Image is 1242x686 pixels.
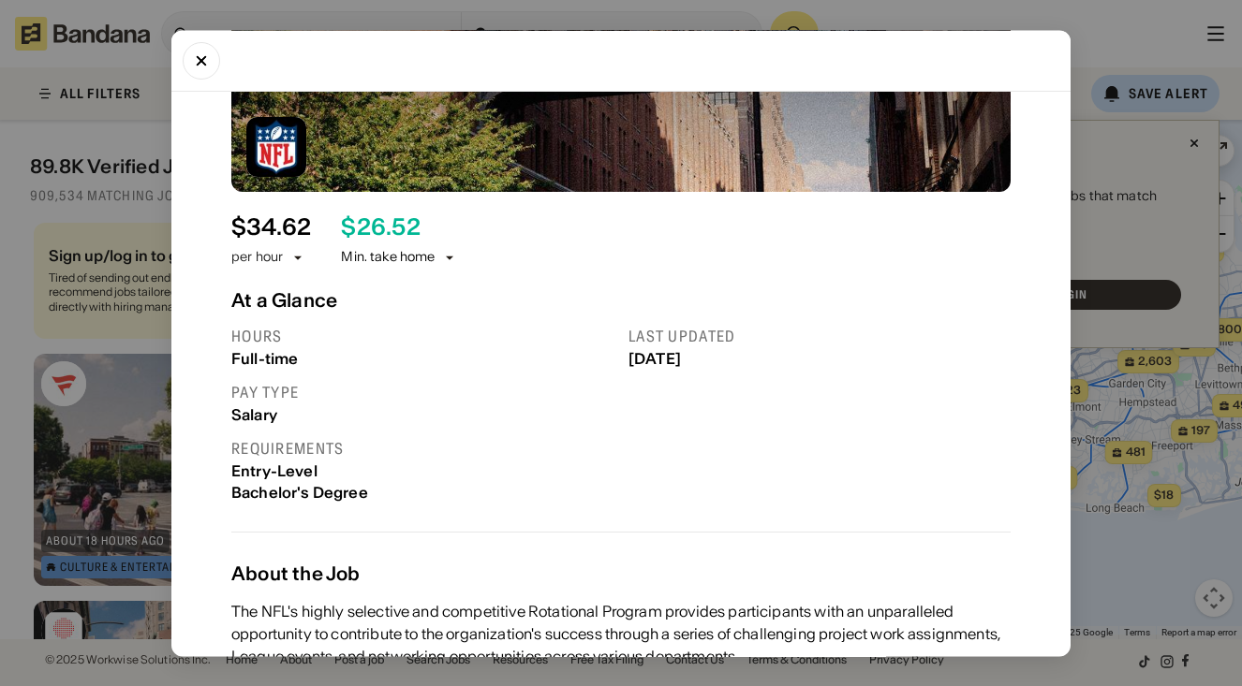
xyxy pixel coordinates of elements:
[231,406,614,424] div: Salary
[628,327,1011,346] div: Last updated
[341,214,420,241] div: $ 26.52
[231,350,614,368] div: Full-time
[246,117,306,177] img: NFL Football logo
[628,350,1011,368] div: [DATE]
[231,214,311,241] div: $ 34.62
[231,484,614,502] div: Bachelor's Degree
[231,249,283,268] div: per hour
[231,383,614,402] div: Pay type
[231,327,614,346] div: Hours
[341,249,457,268] div: Min. take home
[231,289,1011,312] div: At a Glance
[231,601,1011,668] div: The NFL's highly selective and competitive Rotational Program provides participants with an unpar...
[231,439,614,459] div: Requirements
[231,563,1011,586] div: About the Job
[231,462,614,480] div: Entry-Level
[183,41,220,79] button: Close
